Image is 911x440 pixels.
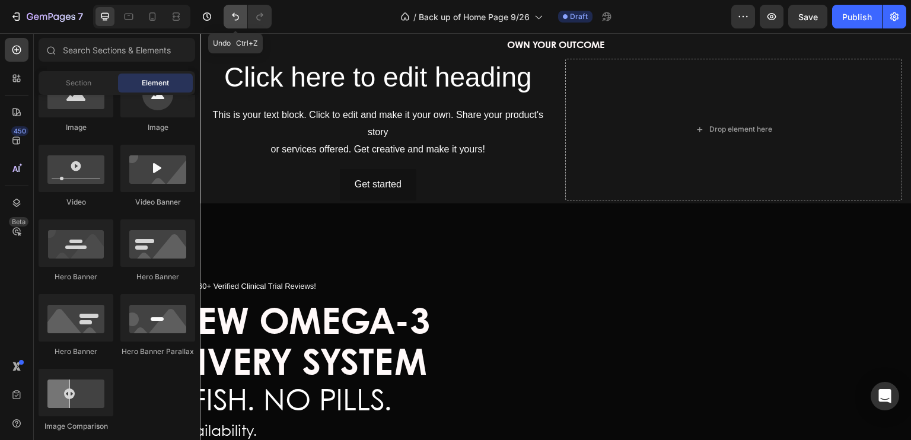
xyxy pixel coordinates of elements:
[120,197,195,208] div: Video Banner
[871,382,899,410] div: Open Intercom Messenger
[798,12,818,22] span: Save
[120,346,195,357] div: Hero Banner Parallax
[120,122,195,133] div: Image
[142,78,169,88] span: Element
[5,5,88,28] button: 7
[788,5,827,28] button: Save
[120,272,195,282] div: Hero Banner
[39,346,113,357] div: Hero Banner
[39,421,113,432] div: Image Comparison
[39,38,195,62] input: Search Sections & Elements
[509,91,572,101] div: Drop element here
[11,126,28,136] div: 450
[9,217,28,227] div: Beta
[419,11,530,23] span: Back up of Home Page 9/26
[224,5,272,28] div: Undo/Redo
[832,5,882,28] button: Publish
[842,11,872,23] div: Publish
[66,78,91,88] span: Section
[78,9,83,24] p: 7
[39,272,113,282] div: Hero Banner
[39,122,113,133] div: Image
[413,11,416,23] span: /
[200,33,911,440] iframe: Design area
[39,197,113,208] div: Video
[570,11,588,22] span: Draft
